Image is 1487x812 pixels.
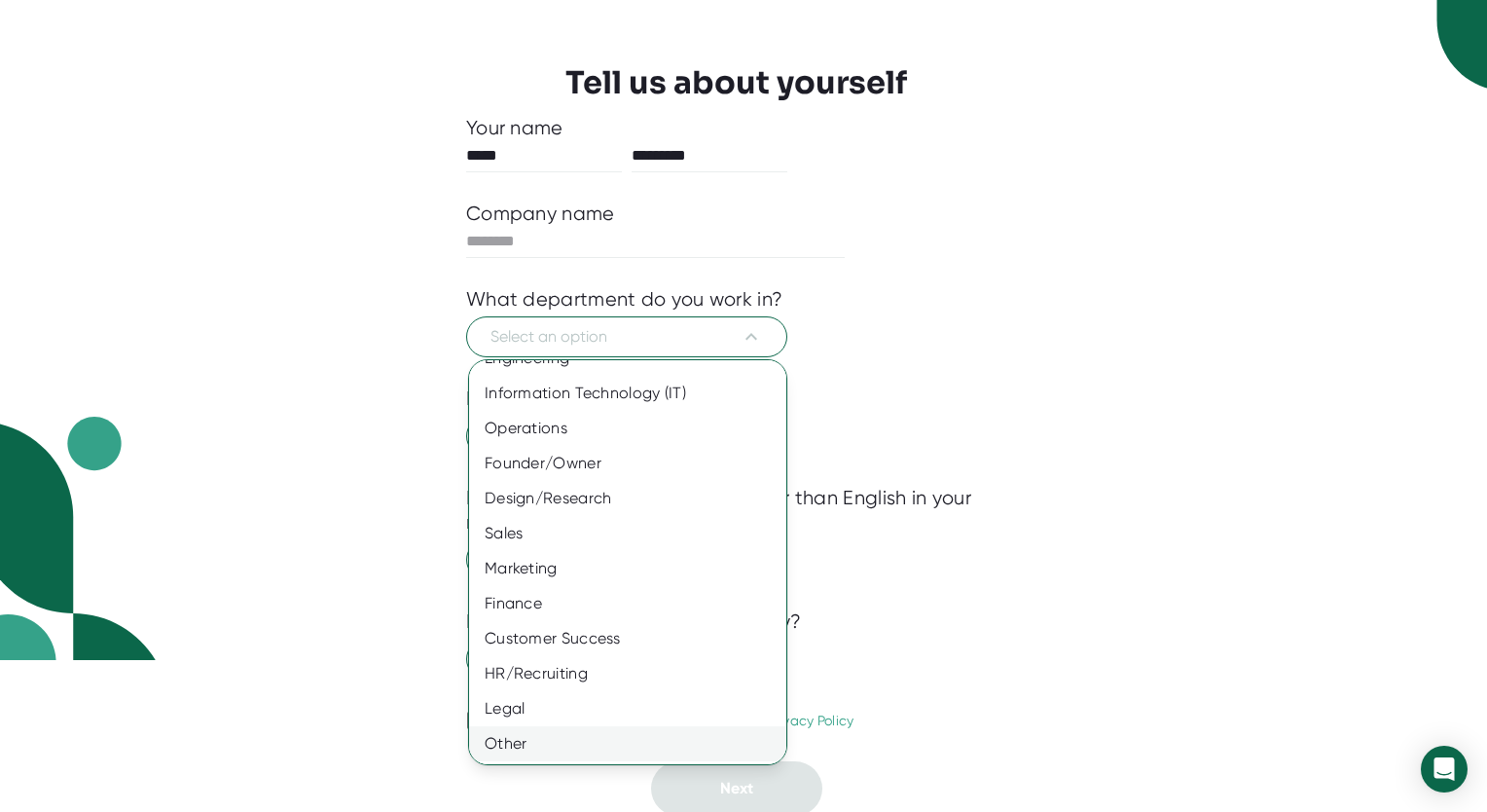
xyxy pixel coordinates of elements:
div: Information Technology (IT) [469,376,801,411]
div: HR/Recruiting [469,656,801,691]
div: Finance [469,586,801,621]
div: Other [469,726,801,761]
div: Operations [469,411,801,446]
div: Sales [469,516,801,551]
div: Open Intercom Messenger [1421,746,1468,793]
div: Design/Research [469,481,801,516]
div: Legal [469,691,801,726]
div: Founder/Owner [469,446,801,481]
div: Customer Success [469,621,801,656]
div: Marketing [469,551,801,586]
